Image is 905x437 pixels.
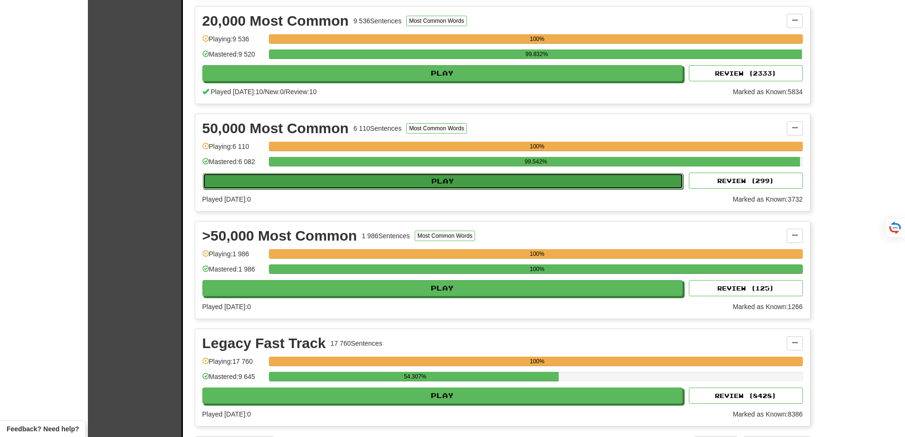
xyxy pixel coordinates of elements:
[202,372,264,388] div: Mastered: 9 645
[272,249,803,259] div: 100%
[202,410,251,418] span: Played [DATE]: 0
[272,264,803,274] div: 100%
[202,336,326,350] div: Legacy Fast Track
[272,49,802,59] div: 99.832%
[202,388,683,404] button: Play
[272,157,800,166] div: 99.542%
[272,372,559,381] div: 54.307%
[689,173,803,189] button: Review (299)
[415,231,476,241] button: Most Common Words
[203,173,684,189] button: Play
[733,87,802,97] div: Marked as Known: 5834
[689,280,803,296] button: Review (125)
[202,195,251,203] span: Played [DATE]: 0
[272,34,803,44] div: 100%
[210,88,263,96] span: Played [DATE]: 10
[272,142,803,151] div: 100%
[272,357,803,366] div: 100%
[689,388,803,404] button: Review (8428)
[202,357,264,372] div: Playing: 17 760
[406,16,467,26] button: Most Common Words
[202,121,349,136] div: 50,000 Most Common
[7,424,79,434] span: Open feedback widget
[202,157,264,173] div: Mastered: 6 082
[733,194,802,204] div: Marked as Known: 3732
[353,16,401,26] div: 9 536 Sentences
[202,303,251,311] span: Played [DATE]: 0
[353,124,401,133] div: 6 110 Sentences
[202,49,264,65] div: Mastered: 9 520
[263,88,265,96] span: /
[689,65,803,81] button: Review (2333)
[733,302,802,311] div: Marked as Known: 1266
[286,88,316,96] span: Review: 10
[202,229,357,243] div: >50,000 Most Common
[202,142,264,157] div: Playing: 6 110
[265,88,284,96] span: New: 0
[362,231,410,241] div: 1 986 Sentences
[202,65,683,81] button: Play
[733,409,802,419] div: Marked as Known: 8386
[202,264,264,280] div: Mastered: 1 986
[202,280,683,296] button: Play
[284,88,286,96] span: /
[406,123,467,134] button: Most Common Words
[202,14,349,28] div: 20,000 Most Common
[331,339,382,348] div: 17 760 Sentences
[202,249,264,265] div: Playing: 1 986
[202,34,264,50] div: Playing: 9 536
